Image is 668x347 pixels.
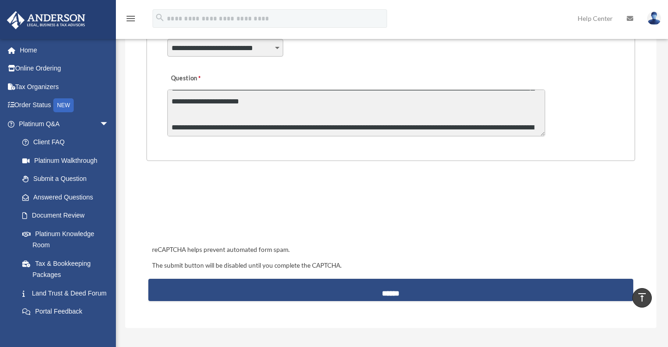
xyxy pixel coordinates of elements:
[4,11,88,29] img: Anderson Advisors Platinum Portal
[125,16,136,24] a: menu
[167,72,239,85] label: Question
[6,41,123,59] a: Home
[13,284,123,302] a: Land Trust & Deed Forum
[6,115,123,133] a: Platinum Q&Aarrow_drop_down
[13,225,123,254] a: Platinum Knowledge Room
[13,151,123,170] a: Platinum Walkthrough
[6,59,123,78] a: Online Ordering
[632,288,652,308] a: vertical_align_top
[148,244,633,256] div: reCAPTCHA helps prevent automated form spam.
[100,115,118,134] span: arrow_drop_down
[6,96,123,115] a: Order StatusNEW
[647,12,661,25] img: User Pic
[155,13,165,23] i: search
[636,292,648,303] i: vertical_align_top
[148,260,633,271] div: The submit button will be disabled until you complete the CAPTCHA.
[6,77,123,96] a: Tax Organizers
[13,302,123,321] a: Portal Feedback
[53,98,74,112] div: NEW
[13,206,123,225] a: Document Review
[13,254,123,284] a: Tax & Bookkeeping Packages
[13,133,123,152] a: Client FAQ
[125,13,136,24] i: menu
[149,190,290,226] iframe: reCAPTCHA
[13,188,123,206] a: Answered Questions
[13,170,118,188] a: Submit a Question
